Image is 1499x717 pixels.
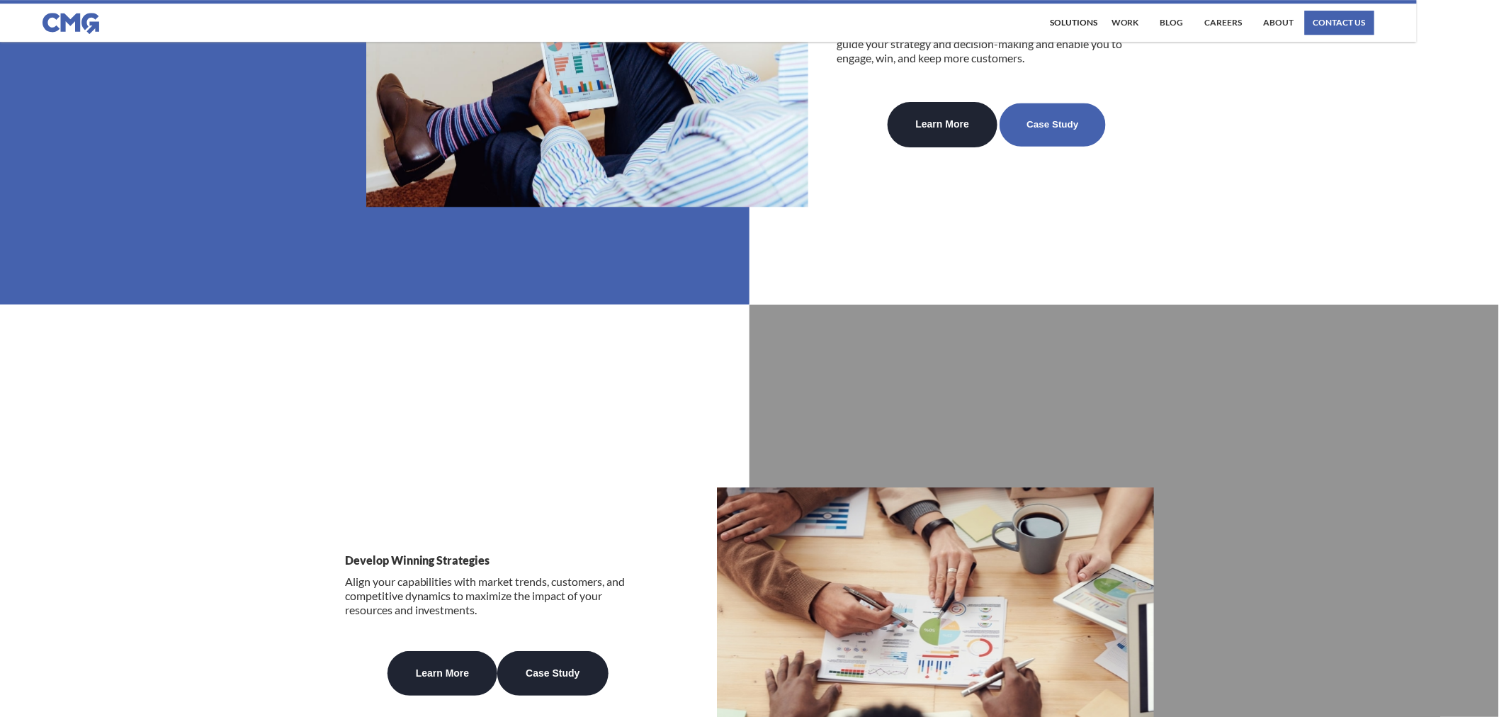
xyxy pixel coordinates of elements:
[1050,18,1097,27] div: Solutions
[497,651,608,696] a: Case Study
[388,651,497,696] a: Learn More
[888,102,997,147] a: Learn More
[1313,18,1366,27] div: contact us
[837,23,1159,65] p: Move beyond data collection to develop actionable insights that guide your strategy and decision-...
[1260,11,1298,35] a: About
[43,13,99,34] img: CMG logo in blue.
[345,553,651,568] h2: Develop Winning Strategies
[1108,11,1143,35] a: work
[1000,103,1106,147] a: Case Study
[1157,11,1187,35] a: Blog
[1201,11,1246,35] a: Careers
[345,575,651,617] p: Align your capabilities with market trends, customers, and competitive dynamics to maximize the i...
